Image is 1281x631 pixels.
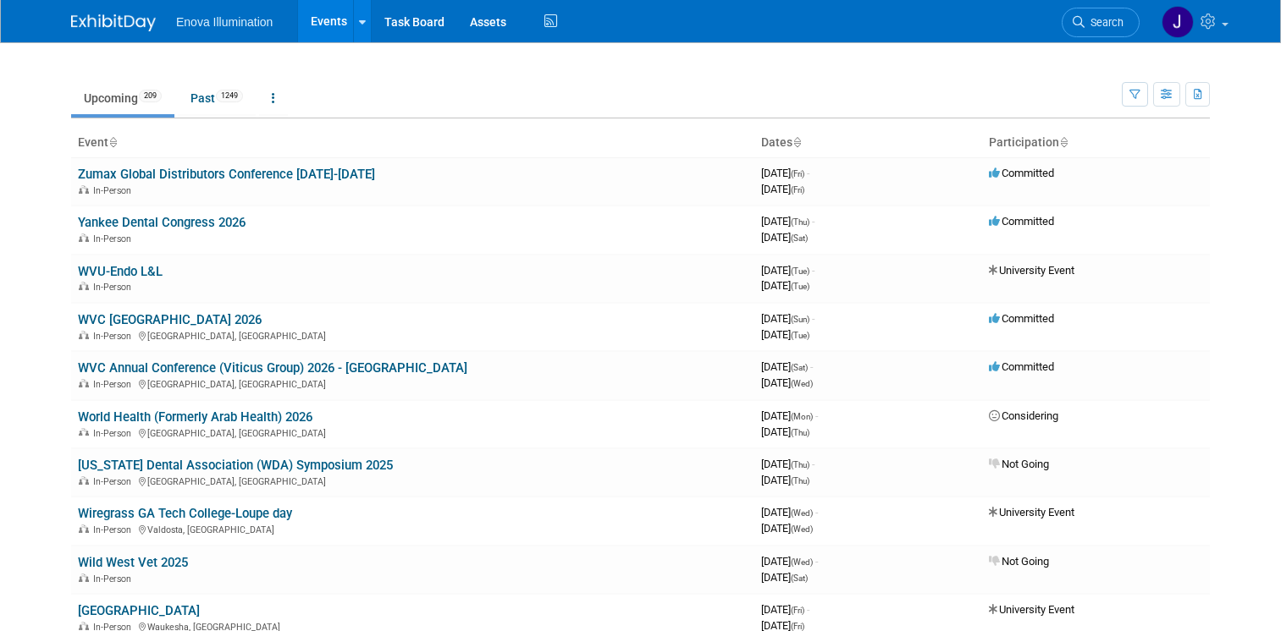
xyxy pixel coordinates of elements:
[761,571,808,584] span: [DATE]
[812,458,814,470] span: -
[791,412,813,421] span: (Mon)
[78,360,467,376] a: WVC Annual Conference (Viticus Group) 2026 - [GEOGRAPHIC_DATA]
[791,606,804,615] span: (Fri)
[761,312,814,325] span: [DATE]
[1085,16,1124,29] span: Search
[79,622,89,630] img: In-Person Event
[815,506,818,519] span: -
[761,506,818,519] span: [DATE]
[79,331,89,339] img: In-Person Event
[78,555,188,570] a: Wild West Vet 2025
[108,135,117,149] a: Sort by Event Name
[79,233,89,242] img: In-Person Event
[761,555,818,568] span: [DATE]
[93,476,136,487] span: In-Person
[176,15,273,29] span: Enova Illumination
[78,312,262,327] a: WVC [GEOGRAPHIC_DATA] 2026
[761,425,809,438] span: [DATE]
[139,90,162,102] span: 209
[79,379,89,387] img: In-Person Event
[78,522,748,535] div: Valdosta, [GEOGRAPHIC_DATA]
[761,215,814,228] span: [DATE]
[78,474,748,487] div: [GEOGRAPHIC_DATA], [GEOGRAPHIC_DATA]
[761,409,818,422] span: [DATE]
[791,233,808,243] span: (Sat)
[178,82,256,114] a: Past1249
[791,217,809,227] span: (Thu)
[812,264,814,277] span: -
[791,622,804,631] span: (Fri)
[989,458,1049,470] span: Not Going
[791,476,809,486] span: (Thu)
[791,169,804,178] span: (Fri)
[989,215,1054,228] span: Committed
[989,603,1074,616] span: University Event
[93,282,136,293] span: In-Person
[78,167,375,182] a: Zumax Global Distributors Conference [DATE]-[DATE]
[71,82,174,114] a: Upcoming209
[791,266,809,276] span: (Tue)
[807,603,809,616] span: -
[78,458,393,473] a: [US_STATE] Dental Association (WDA) Symposium 2025
[216,90,243,102] span: 1249
[791,315,809,324] span: (Sun)
[93,428,136,439] span: In-Person
[761,328,809,341] span: [DATE]
[1162,6,1194,38] img: JeffM Metcalf
[761,279,809,292] span: [DATE]
[812,312,814,325] span: -
[761,231,808,244] span: [DATE]
[989,555,1049,568] span: Not Going
[815,555,818,568] span: -
[71,129,754,157] th: Event
[78,506,292,521] a: Wiregrass GA Tech College-Loupe day
[989,312,1054,325] span: Committed
[791,508,813,518] span: (Wed)
[807,167,809,179] span: -
[791,282,809,291] span: (Tue)
[791,573,808,583] span: (Sat)
[761,376,813,389] span: [DATE]
[791,557,813,567] span: (Wed)
[989,360,1054,373] span: Committed
[761,522,813,535] span: [DATE]
[78,264,163,279] a: WVU-Endo L&L
[93,573,136,584] span: In-Person
[812,215,814,228] span: -
[761,603,809,616] span: [DATE]
[79,428,89,436] img: In-Person Event
[761,264,814,277] span: [DATE]
[989,409,1058,422] span: Considering
[78,215,246,230] a: Yankee Dental Congress 2026
[761,458,814,470] span: [DATE]
[989,506,1074,519] span: University Event
[78,409,312,425] a: World Health (Formerly Arab Health) 2026
[989,264,1074,277] span: University Event
[93,379,136,390] span: In-Person
[989,167,1054,179] span: Committed
[93,331,136,342] span: In-Person
[1062,8,1140,37] a: Search
[791,331,809,340] span: (Tue)
[79,282,89,290] img: In-Person Event
[79,524,89,533] img: In-Person Event
[71,14,156,31] img: ExhibitDay
[792,135,801,149] a: Sort by Start Date
[78,376,748,390] div: [GEOGRAPHIC_DATA], [GEOGRAPHIC_DATA]
[1059,135,1068,149] a: Sort by Participation Type
[761,360,813,373] span: [DATE]
[791,363,808,372] span: (Sat)
[93,524,136,535] span: In-Person
[93,185,136,196] span: In-Person
[761,474,809,486] span: [DATE]
[815,409,818,422] span: -
[982,129,1210,157] th: Participation
[79,573,89,582] img: In-Person Event
[78,603,200,618] a: [GEOGRAPHIC_DATA]
[791,379,813,388] span: (Wed)
[791,460,809,469] span: (Thu)
[78,328,748,342] div: [GEOGRAPHIC_DATA], [GEOGRAPHIC_DATA]
[810,360,813,373] span: -
[761,183,804,195] span: [DATE]
[79,476,89,485] img: In-Person Event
